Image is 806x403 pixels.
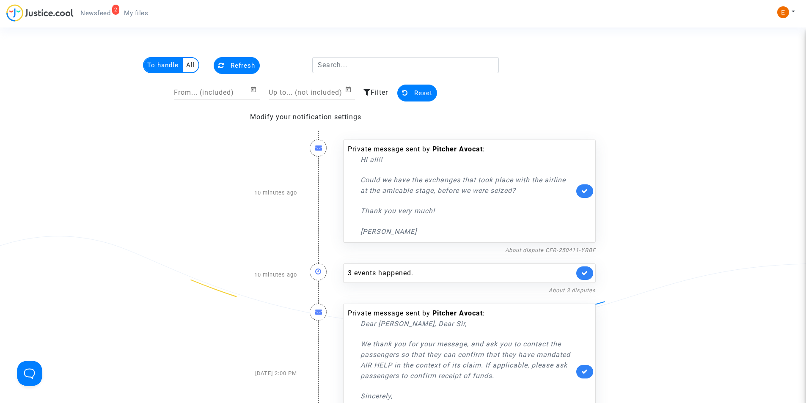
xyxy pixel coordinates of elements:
p: Dear [PERSON_NAME], Dear Sir, [360,318,574,329]
span: Newsfeed [80,9,110,17]
p: Hi all!! [360,154,574,165]
p: We thank you for your message, and ask you to contact the passengers so that they can confirm tha... [360,339,574,381]
button: Open calendar [345,85,355,95]
multi-toggle-item: All [183,58,198,72]
b: Pitcher Avocat [432,309,483,317]
p: Sincerely, [360,391,574,401]
span: My files [124,9,148,17]
a: My files [117,7,155,19]
div: 3 events happened. [348,268,574,278]
div: 10 minutes ago [204,131,303,255]
iframe: Help Scout Beacon - Open [17,361,42,386]
p: [PERSON_NAME] [360,226,574,237]
a: Modify your notification settings [250,113,361,121]
a: About 3 disputes [549,287,596,293]
img: ACg8ocIeiFvHKe4dA5oeRFd_CiCnuxWUEc1A2wYhRJE3TTWt=s96-c [777,6,789,18]
img: jc-logo.svg [6,4,74,22]
p: Thank you very much! [360,206,574,216]
input: Search... [312,57,499,73]
span: Refresh [231,62,255,69]
span: Reset [414,89,432,97]
multi-toggle-item: To handle [144,58,183,72]
div: 10 minutes ago [204,255,303,295]
button: Open calendar [250,85,260,95]
b: Pitcher Avocat [432,145,483,153]
a: 2Newsfeed [74,7,117,19]
p: Could we have the exchanges that took place with the airline at the amicable stage, before we wer... [360,175,574,196]
div: 2 [112,5,120,15]
button: Reset [397,85,437,101]
div: Private message sent by : [348,144,574,237]
span: Filter [371,88,388,96]
button: Refresh [214,57,260,74]
a: About dispute CFR-250411-YRBF [505,247,596,253]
